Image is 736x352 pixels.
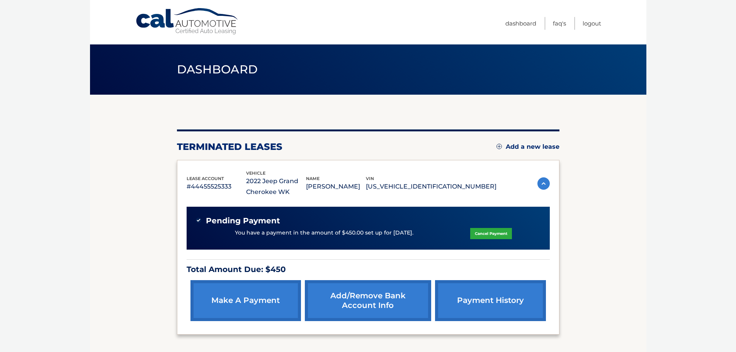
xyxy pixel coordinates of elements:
[190,280,301,321] a: make a payment
[177,141,282,153] h2: terminated leases
[187,176,224,181] span: lease account
[187,263,550,276] p: Total Amount Due: $450
[235,229,413,237] p: You have a payment in the amount of $450.00 set up for [DATE].
[305,280,431,321] a: Add/Remove bank account info
[366,176,374,181] span: vin
[496,143,559,151] a: Add a new lease
[553,17,566,30] a: FAQ's
[496,144,502,149] img: add.svg
[505,17,536,30] a: Dashboard
[366,181,496,192] p: [US_VEHICLE_IDENTIFICATION_NUMBER]
[196,218,201,223] img: check-green.svg
[177,62,258,77] span: Dashboard
[246,176,306,197] p: 2022 Jeep Grand Cherokee WK
[187,181,246,192] p: #44455525333
[306,181,366,192] p: [PERSON_NAME]
[583,17,601,30] a: Logout
[537,177,550,190] img: accordion-active.svg
[135,8,240,35] a: Cal Automotive
[435,280,546,321] a: payment history
[470,228,512,239] a: Cancel Payment
[246,170,265,176] span: vehicle
[206,216,280,226] span: Pending Payment
[306,176,320,181] span: name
